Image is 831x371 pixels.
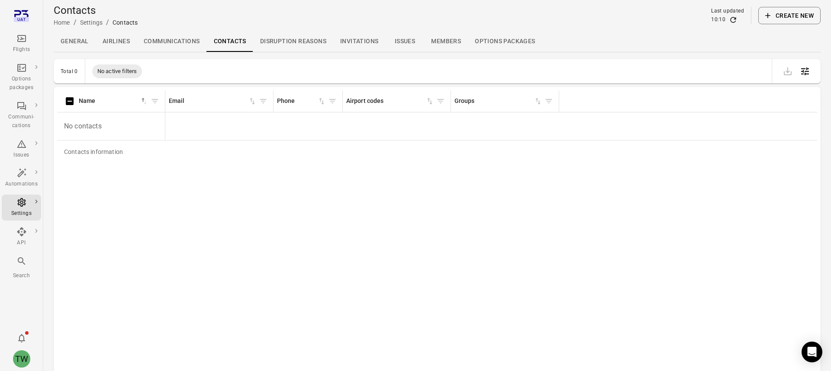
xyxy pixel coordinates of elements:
[2,195,41,221] a: Settings
[333,31,385,52] a: Invitations
[2,98,41,133] a: Communi-cations
[169,96,248,106] div: Email
[385,31,424,52] a: Issues
[346,96,434,106] div: Sort by airport codes in ascending order
[106,17,109,28] li: /
[454,96,542,106] div: Sort by groups in ascending order
[137,31,207,52] a: Communications
[57,141,130,163] div: Contacts information
[5,180,38,189] div: Automations
[277,96,326,106] div: Sort by phone in ascending order
[346,96,434,106] span: Airport codes
[5,151,38,160] div: Issues
[2,136,41,162] a: Issues
[2,31,41,57] a: Flights
[54,19,70,26] a: Home
[207,31,253,52] a: Contacts
[2,253,41,282] button: Search
[779,67,796,75] span: Please make a selection to export
[92,67,142,76] span: No active filters
[79,96,148,106] div: Sort by name in descending order
[54,17,138,28] nav: Breadcrumbs
[277,96,317,106] div: Phone
[54,31,96,52] a: General
[5,75,38,92] div: Options packages
[2,60,41,95] a: Options packages
[5,113,38,130] div: Communi-cations
[326,95,339,108] button: Filter by phone
[61,114,161,138] p: No contacts
[802,342,822,362] div: Open Intercom Messenger
[13,329,30,347] button: Notifications
[13,350,30,368] div: TW
[169,96,257,106] div: Sort by email in ascending order
[113,18,138,27] div: Contacts
[253,31,333,52] a: Disruption reasons
[79,96,148,106] span: Name
[96,31,137,52] a: Airlines
[5,45,38,54] div: Flights
[2,224,41,250] a: API
[61,68,78,74] div: Total 0
[54,3,138,17] h1: Contacts
[169,96,257,106] span: Email
[80,19,103,26] a: Settings
[346,96,425,106] div: Airport codes
[468,31,542,52] a: Options packages
[79,96,140,106] div: Name
[277,96,326,106] span: Phone
[74,17,77,28] li: /
[148,95,161,108] button: Filter by name
[434,95,447,108] button: Filter by airport codes
[424,31,468,52] a: Members
[54,31,821,52] div: Local navigation
[10,347,34,371] button: Tony Wang
[542,95,555,108] button: Filter by groups
[729,16,738,24] button: Refresh data
[5,239,38,247] div: API
[711,16,725,24] div: 10:10
[5,209,38,218] div: Settings
[758,7,821,24] button: Create new
[257,95,270,108] button: Filter by email
[454,96,534,106] div: Groups
[796,63,814,80] button: Open table configuration
[454,96,542,106] span: Groups
[5,272,38,280] div: Search
[2,165,41,191] a: Automations
[711,7,744,16] div: Last updated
